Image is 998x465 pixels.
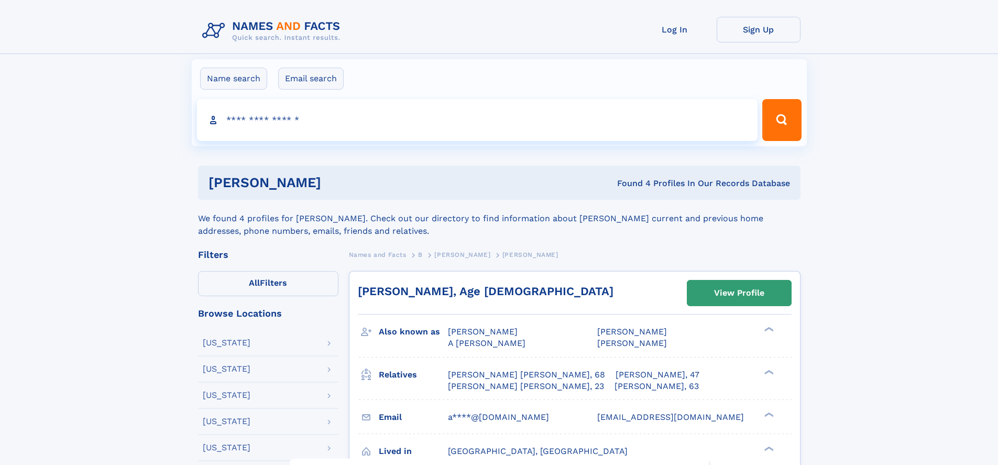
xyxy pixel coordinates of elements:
div: [US_STATE] [203,339,250,347]
input: search input [197,99,758,141]
a: [PERSON_NAME] [PERSON_NAME], 68 [448,369,605,381]
span: A [PERSON_NAME] [448,338,525,348]
div: [US_STATE] [203,391,250,399]
h3: Lived in [379,442,448,460]
div: ❯ [762,411,774,418]
a: [PERSON_NAME], 47 [616,369,699,381]
a: [PERSON_NAME], 63 [615,381,699,392]
a: Log In [633,17,717,42]
a: [PERSON_NAME] [434,248,490,261]
a: Names and Facts [349,248,407,261]
img: Logo Names and Facts [198,17,349,45]
a: [PERSON_NAME], Age [DEMOGRAPHIC_DATA] [358,285,613,298]
span: [PERSON_NAME] [597,338,667,348]
span: [PERSON_NAME] [434,251,490,258]
button: Search Button [762,99,801,141]
label: Email search [278,68,344,90]
div: [US_STATE] [203,417,250,426]
span: [PERSON_NAME] [597,327,667,337]
label: Name search [200,68,267,90]
div: Filters [198,250,338,259]
span: All [249,278,260,288]
div: Found 4 Profiles In Our Records Database [469,178,790,189]
a: B [418,248,423,261]
div: [US_STATE] [203,444,250,452]
span: [EMAIL_ADDRESS][DOMAIN_NAME] [597,412,744,422]
h3: Relatives [379,366,448,384]
span: [PERSON_NAME] [502,251,558,258]
a: View Profile [687,280,791,306]
div: [US_STATE] [203,365,250,373]
div: View Profile [714,281,764,305]
div: Browse Locations [198,309,338,318]
span: [GEOGRAPHIC_DATA], [GEOGRAPHIC_DATA] [448,446,628,456]
div: We found 4 profiles for [PERSON_NAME]. Check out our directory to find information about [PERSON_... [198,200,800,237]
a: [PERSON_NAME] [PERSON_NAME], 23 [448,381,604,392]
label: Filters [198,271,338,296]
h3: Email [379,408,448,426]
h1: [PERSON_NAME] [209,176,469,189]
span: B [418,251,423,258]
div: ❯ [762,326,774,333]
span: [PERSON_NAME] [448,327,518,337]
a: Sign Up [717,17,800,42]
h3: Also known as [379,323,448,341]
div: ❯ [762,445,774,452]
div: ❯ [762,369,774,375]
